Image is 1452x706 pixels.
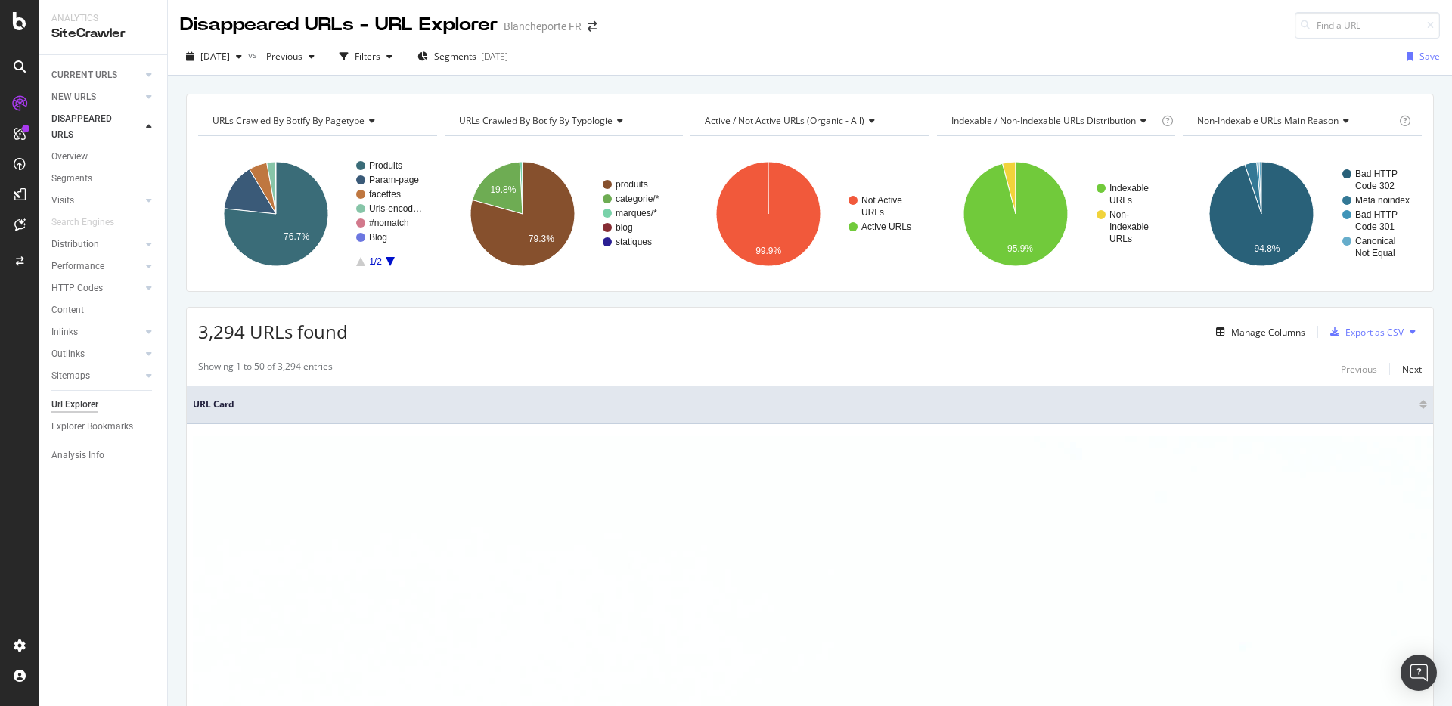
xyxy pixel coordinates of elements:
[1109,221,1149,232] text: Indexable
[616,237,652,247] text: statiques
[1109,195,1132,206] text: URLs
[51,280,103,296] div: HTTP Codes
[1355,169,1398,179] text: Bad HTTP
[51,397,157,413] a: Url Explorer
[1183,148,1422,280] svg: A chart.
[51,368,90,384] div: Sitemaps
[369,203,422,214] text: Urls-encod…
[369,218,409,228] text: #nomatch
[690,148,927,280] div: A chart.
[51,368,141,384] a: Sitemaps
[1341,360,1377,378] button: Previous
[51,302,84,318] div: Content
[51,149,157,165] a: Overview
[51,259,141,274] a: Performance
[51,67,117,83] div: CURRENT URLS
[1355,236,1395,246] text: Canonical
[861,207,884,218] text: URLs
[588,21,597,32] div: arrow-right-arrow-left
[1401,655,1437,691] div: Open Intercom Messenger
[1355,181,1395,191] text: Code 302
[948,109,1159,133] h4: Indexable / Non-Indexable URLs Distribution
[1355,209,1398,220] text: Bad HTTP
[51,89,96,105] div: NEW URLS
[200,50,230,63] span: 2025 Oct. 2nd
[51,149,88,165] div: Overview
[1109,183,1149,194] text: Indexable
[248,48,260,61] span: vs
[334,45,399,69] button: Filters
[616,194,659,204] text: categorie/*
[1355,221,1395,232] text: Code 301
[528,234,554,244] text: 79.3%
[51,25,155,42] div: SiteCrawler
[51,111,141,143] a: DISAPPEARED URLS
[51,324,78,340] div: Inlinks
[51,171,157,187] a: Segments
[369,189,401,200] text: facettes
[51,215,114,231] div: Search Engines
[51,237,141,252] a: Distribution
[459,114,613,127] span: URLs Crawled By Botify By typologie
[369,160,402,171] text: Produits
[1355,195,1410,206] text: Meta noindex
[51,171,92,187] div: Segments
[1345,326,1404,339] div: Export as CSV
[198,319,348,344] span: 3,294 URLs found
[193,398,1416,411] span: URL Card
[284,231,309,242] text: 76.7%
[1194,109,1396,133] h4: Non-Indexable URLs Main Reason
[51,193,74,209] div: Visits
[51,419,133,435] div: Explorer Bookmarks
[51,237,99,252] div: Distribution
[1419,50,1440,63] div: Save
[1210,323,1305,341] button: Manage Columns
[1007,243,1033,254] text: 95.9%
[481,50,508,63] div: [DATE]
[1402,360,1422,378] button: Next
[51,89,141,105] a: NEW URLS
[198,148,435,280] svg: A chart.
[51,111,128,143] div: DISAPPEARED URLS
[1341,363,1377,376] div: Previous
[51,259,104,274] div: Performance
[951,114,1136,127] span: Indexable / Non-Indexable URLs distribution
[1355,248,1395,259] text: Not Equal
[51,447,104,463] div: Analysis Info
[1402,363,1422,376] div: Next
[1324,320,1404,344] button: Export as CSV
[937,148,1176,280] svg: A chart.
[411,45,514,69] button: Segments[DATE]
[616,179,648,190] text: produits
[209,109,423,133] h4: URLs Crawled By Botify By pagetype
[705,114,864,127] span: Active / Not Active URLs (organic - all)
[1197,114,1339,127] span: Non-Indexable URLs Main Reason
[456,109,670,133] h4: URLs Crawled By Botify By typologie
[702,109,916,133] h4: Active / Not Active URLs
[180,45,248,69] button: [DATE]
[504,19,582,34] div: Blancheporte FR
[1255,243,1280,254] text: 94.8%
[51,447,157,463] a: Analysis Info
[1401,45,1440,69] button: Save
[213,114,365,127] span: URLs Crawled By Botify By pagetype
[861,221,911,232] text: Active URLs
[355,50,380,63] div: Filters
[445,148,681,280] svg: A chart.
[260,50,302,63] span: Previous
[51,302,157,318] a: Content
[51,67,141,83] a: CURRENT URLS
[1109,209,1129,220] text: Non-
[51,12,155,25] div: Analytics
[51,215,129,231] a: Search Engines
[51,346,141,362] a: Outlinks
[51,419,157,435] a: Explorer Bookmarks
[51,346,85,362] div: Outlinks
[1231,326,1305,339] div: Manage Columns
[369,232,387,243] text: Blog
[51,324,141,340] a: Inlinks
